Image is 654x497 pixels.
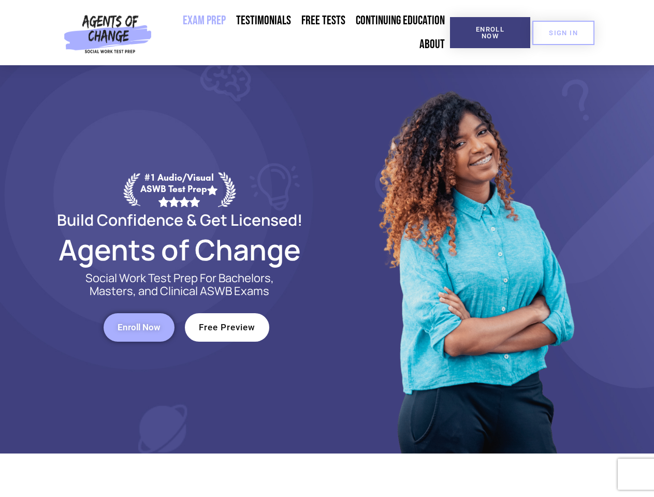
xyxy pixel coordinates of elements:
div: #1 Audio/Visual ASWB Test Prep [140,172,218,207]
a: Enroll Now [450,17,530,48]
h2: Agents of Change [32,238,327,261]
span: Free Preview [199,323,255,332]
a: Continuing Education [351,9,450,33]
a: Enroll Now [104,313,175,342]
img: Website Image 1 (1) [371,65,578,454]
a: Testimonials [231,9,296,33]
h2: Build Confidence & Get Licensed! [32,212,327,227]
span: Enroll Now [467,26,514,39]
a: Free Preview [185,313,269,342]
a: SIGN IN [532,21,594,45]
p: Social Work Test Prep For Bachelors, Masters, and Clinical ASWB Exams [74,272,286,298]
span: Enroll Now [118,323,161,332]
span: SIGN IN [549,30,578,36]
nav: Menu [156,9,450,56]
a: Exam Prep [178,9,231,33]
a: Free Tests [296,9,351,33]
a: About [414,33,450,56]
